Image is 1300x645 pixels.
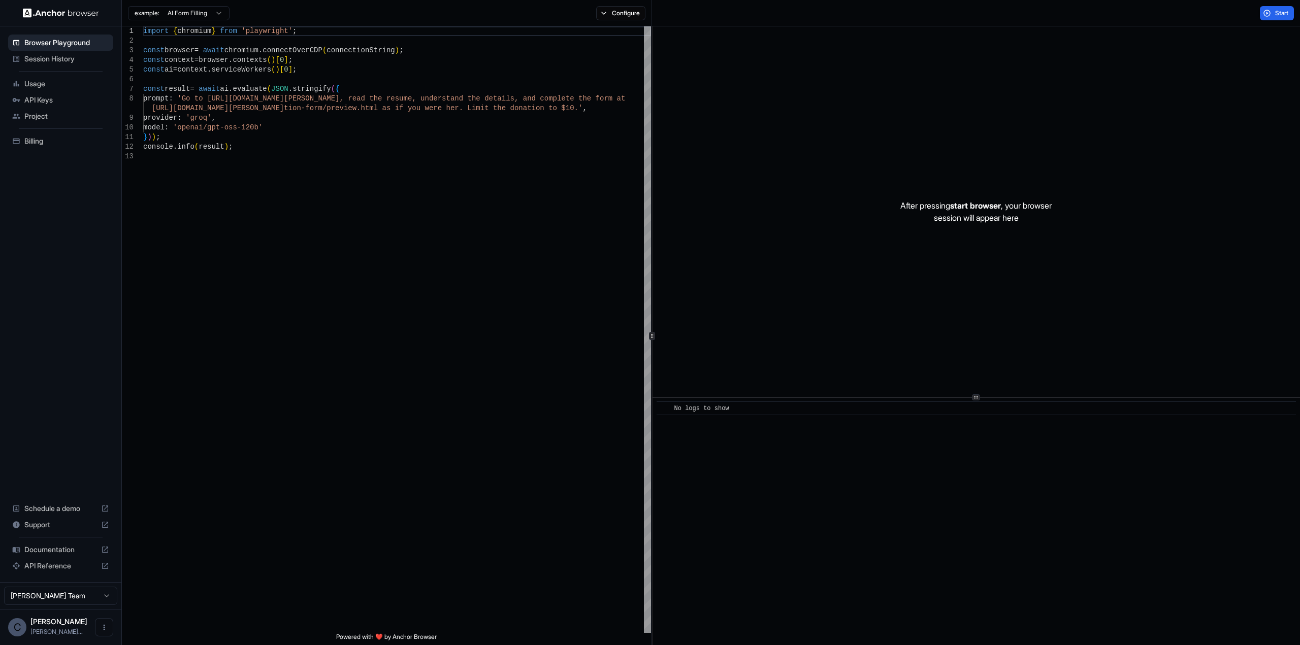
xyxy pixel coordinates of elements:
[224,46,258,54] span: chromium
[143,143,173,151] span: console
[8,108,113,124] div: Project
[395,46,399,54] span: )
[207,65,211,74] span: .
[173,123,263,131] span: 'openai/gpt-oss-120b'
[122,113,134,123] div: 9
[169,94,173,103] span: :
[177,143,194,151] span: info
[211,27,215,35] span: }
[8,558,113,574] div: API Reference
[143,123,165,131] span: model
[30,617,87,626] span: Cameron K
[8,133,113,149] div: Billing
[570,94,625,103] span: e the form at
[165,56,194,64] span: context
[220,85,229,93] span: ai
[288,85,292,93] span: .
[156,133,160,141] span: ;
[271,85,288,93] span: JSON
[194,143,199,151] span: (
[8,541,113,558] div: Documentation
[356,94,570,103] span: ad the resume, understand the details, and complet
[143,133,147,141] span: }
[258,46,263,54] span: .
[143,46,165,54] span: const
[122,46,134,55] div: 3
[263,46,322,54] span: connectOverCDP
[122,152,134,161] div: 13
[288,56,292,64] span: ;
[143,85,165,93] span: const
[173,65,177,74] span: =
[177,27,211,35] span: chromium
[122,26,134,36] div: 1
[8,92,113,108] div: API Keys
[143,94,169,103] span: prompt
[335,85,339,93] span: {
[284,65,288,74] span: 0
[399,46,403,54] span: ;
[24,503,97,514] span: Schedule a demo
[8,517,113,533] div: Support
[271,65,275,74] span: (
[177,94,356,103] span: 'Go to [URL][DOMAIN_NAME][PERSON_NAME], re
[190,85,194,93] span: =
[194,56,199,64] span: =
[8,51,113,67] div: Session History
[122,55,134,65] div: 4
[8,618,26,636] div: C
[173,27,177,35] span: {
[24,111,109,121] span: Project
[23,8,99,18] img: Anchor Logo
[177,114,181,122] span: :
[327,46,395,54] span: connectionString
[271,56,275,64] span: )
[95,618,113,636] button: Open menu
[165,65,173,74] span: ai
[275,56,279,64] span: [
[292,85,331,93] span: stringify
[267,85,271,93] span: (
[229,85,233,93] span: .
[122,123,134,132] div: 10
[280,65,284,74] span: [
[165,46,194,54] span: browser
[24,54,109,64] span: Session History
[143,65,165,74] span: const
[241,27,292,35] span: 'playwright'
[199,56,229,64] span: browser
[900,199,1052,224] p: After pressing , your browser session will appear here
[24,136,109,146] span: Billing
[1275,9,1289,17] span: Start
[280,56,284,64] span: 0
[596,6,645,20] button: Configure
[152,133,156,141] span: )
[229,56,233,64] span: .
[211,114,215,122] span: ,
[233,85,267,93] span: evaluate
[143,56,165,64] span: const
[224,143,229,151] span: )
[143,27,169,35] span: import
[173,143,177,151] span: .
[582,104,587,112] span: ,
[331,85,335,93] span: (
[24,95,109,105] span: API Keys
[8,500,113,517] div: Schedule a demo
[662,403,667,414] span: ​
[194,46,199,54] span: =
[24,561,97,571] span: API Reference
[674,405,729,412] span: No logs to show
[292,65,297,74] span: ;
[122,142,134,152] div: 12
[288,65,292,74] span: ]
[122,94,134,104] div: 8
[336,633,437,645] span: Powered with ❤️ by Anchor Browser
[322,46,327,54] span: (
[24,79,109,89] span: Usage
[8,76,113,92] div: Usage
[30,628,83,635] span: cameron@pulledin.com
[122,84,134,94] div: 7
[950,200,1001,211] span: start browser
[199,143,224,151] span: result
